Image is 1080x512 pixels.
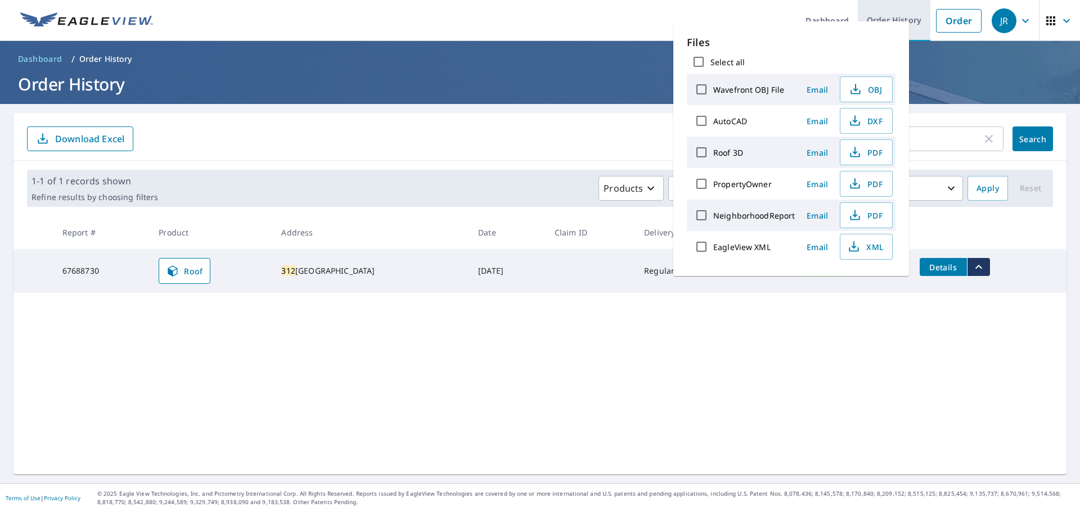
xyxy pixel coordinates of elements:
[804,179,831,189] span: Email
[18,53,62,65] span: Dashboard
[469,216,546,249] th: Date
[840,139,893,165] button: PDF
[97,490,1074,506] p: © 2025 Eagle View Technologies, Inc. and Pictometry International Corp. All Rights Reserved. Repo...
[847,209,883,222] span: PDF
[799,144,835,161] button: Email
[804,242,831,252] span: Email
[920,258,967,276] button: detailsBtn-67688730
[840,234,893,260] button: XML
[710,57,745,67] label: Select all
[713,116,747,126] label: AutoCAD
[6,494,40,502] a: Terms of Use
[44,494,80,502] a: Privacy Policy
[272,216,469,249] th: Address
[804,116,831,126] span: Email
[804,147,831,158] span: Email
[804,84,831,95] span: Email
[847,146,883,159] span: PDF
[840,202,893,228] button: PDF
[469,249,546,293] td: [DATE]
[847,114,883,128] span: DXF
[27,126,133,151] button: Download Excel
[635,216,722,249] th: Delivery
[847,177,883,191] span: PDF
[53,216,150,249] th: Report #
[281,265,460,277] div: [GEOGRAPHIC_DATA]
[799,175,835,193] button: Email
[936,9,982,33] a: Order
[13,50,1066,68] nav: breadcrumb
[13,50,67,68] a: Dashboard
[799,238,835,256] button: Email
[668,176,722,201] button: Status
[840,76,893,102] button: OBJ
[804,210,831,221] span: Email
[992,8,1016,33] div: JR
[799,207,835,224] button: Email
[713,84,784,95] label: Wavefront OBJ File
[79,53,132,65] p: Order History
[159,258,210,284] a: Roof
[687,35,895,50] p: Files
[546,216,635,249] th: Claim ID
[840,171,893,197] button: PDF
[840,108,893,134] button: DXF
[713,210,795,221] label: NeighborhoodReport
[713,242,771,252] label: EagleView XML
[6,495,80,501] p: |
[166,264,203,278] span: Roof
[1021,134,1044,144] span: Search
[799,112,835,130] button: Email
[847,240,883,253] span: XML
[13,73,1066,96] h1: Order History
[976,182,999,196] span: Apply
[799,81,835,98] button: Email
[926,262,960,273] span: Details
[635,249,722,293] td: Regular
[967,258,990,276] button: filesDropdownBtn-67688730
[20,12,153,29] img: EV Logo
[598,176,664,201] button: Products
[281,265,295,276] mark: 312
[713,147,743,158] label: Roof 3D
[55,133,124,145] p: Download Excel
[31,174,158,188] p: 1-1 of 1 records shown
[604,182,643,195] p: Products
[847,83,883,96] span: OBJ
[1012,126,1053,151] button: Search
[71,52,75,66] li: /
[53,249,150,293] td: 67688730
[31,192,158,202] p: Refine results by choosing filters
[713,179,772,189] label: PropertyOwner
[150,216,272,249] th: Product
[967,176,1008,201] button: Apply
